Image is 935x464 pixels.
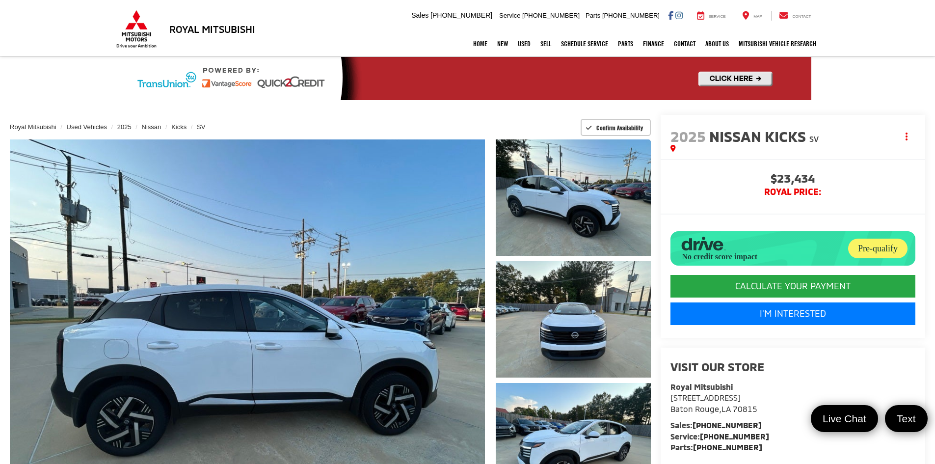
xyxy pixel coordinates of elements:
[670,360,915,373] h2: Visit our Store
[492,31,513,56] a: New
[596,124,643,132] span: Confirm Availability
[513,31,535,56] a: Used
[430,11,492,19] span: [PHONE_NUMBER]
[675,11,683,19] a: Instagram: Click to visit our Instagram page
[522,12,580,19] span: [PHONE_NUMBER]
[142,123,161,131] a: Nissan
[733,404,757,413] span: 70815
[898,128,915,145] button: Actions
[494,138,652,257] img: 2025 Nissan Kicks SV
[670,302,915,325] a: I'm Interested
[772,11,819,21] a: Contact
[669,31,700,56] a: Contact
[117,123,132,131] a: 2025
[670,432,769,441] strong: Service:
[67,123,107,131] a: Used Vehicles
[811,405,878,432] a: Live Chat
[613,31,638,56] a: Parts: Opens in a new tab
[753,14,762,19] span: Map
[171,123,187,131] a: Kicks
[693,442,762,452] a: [PHONE_NUMBER]
[709,14,726,19] span: Service
[496,139,651,256] a: Expand Photo 1
[169,24,255,34] h3: Royal Mitsubishi
[906,133,908,140] span: dropdown dots
[700,432,769,441] a: [PHONE_NUMBER]
[556,31,613,56] a: Schedule Service: Opens in a new tab
[602,12,660,19] span: [PHONE_NUMBER]
[494,260,652,379] img: 2025 Nissan Kicks SV
[670,187,915,197] span: Royal PRICE:
[10,123,56,131] a: Royal Mitsubishi
[638,31,669,56] a: Finance
[499,12,520,19] span: Service
[735,11,769,21] a: Map
[670,404,719,413] span: Baton Rouge
[709,127,809,145] span: Nissan Kicks
[690,11,733,21] a: Service
[124,57,811,100] img: Quick2Credit
[114,10,159,48] img: Mitsubishi
[411,11,428,19] span: Sales
[670,275,915,298] : CALCULATE YOUR PAYMENT
[670,420,762,430] strong: Sales:
[668,11,673,19] a: Facebook: Click to visit our Facebook page
[670,404,757,413] span: ,
[693,420,762,430] a: [PHONE_NUMBER]
[809,134,819,143] span: SV
[734,31,821,56] a: Mitsubishi Vehicle Research
[535,31,556,56] a: Sell
[670,172,915,187] span: $23,434
[197,123,205,131] a: SV
[670,442,762,452] strong: Parts:
[670,393,757,413] a: [STREET_ADDRESS] Baton Rouge,LA 70815
[581,119,651,136] button: Confirm Availability
[792,14,811,19] span: Contact
[700,31,734,56] a: About Us
[468,31,492,56] a: Home
[586,12,600,19] span: Parts
[818,412,871,425] span: Live Chat
[892,412,921,425] span: Text
[670,127,706,145] span: 2025
[721,404,731,413] span: LA
[496,261,651,378] a: Expand Photo 2
[670,393,741,402] span: [STREET_ADDRESS]
[670,382,733,391] strong: Royal Mitsubishi
[885,405,928,432] a: Text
